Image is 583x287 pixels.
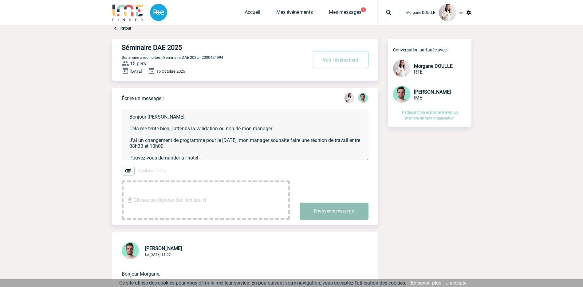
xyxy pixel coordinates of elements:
img: 121547-2.png [393,86,410,103]
img: IME-Finder [112,4,144,21]
img: 130205-0.jpg [345,93,354,103]
img: 130205-0.jpg [439,4,456,21]
p: Conversation partagée avec : [393,47,471,52]
span: 15 pers. [130,61,147,67]
button: 1 [361,7,366,12]
a: J'accepte [446,280,467,286]
span: Morgane DOULLE [414,63,453,69]
button: Envoyer le message [300,203,368,220]
button: Voir l'événement [313,51,368,68]
span: Glissez ou déposer des fichiers ici [133,185,206,216]
img: 130205-0.jpg [393,60,410,77]
img: file_download.svg [126,196,133,204]
a: Mes événements [276,9,313,18]
span: 15 Octobre 2025 [156,69,185,74]
span: Le [DATE] 11:02 [145,253,171,257]
span: IME [414,95,422,101]
a: Retour [120,26,131,30]
p: Écrire un message : [122,95,164,101]
img: 121547-2.png [122,242,139,259]
span: Séminaire avec nuitée - Séminaire DAE 2025 - 2000424994 [122,55,223,60]
h4: Séminaire DAE 2025 [122,44,289,51]
span: Ce site utilise des cookies pour vous offrir le meilleur service. En poursuivant votre navigation... [119,280,406,286]
span: [PERSON_NAME] [145,245,182,251]
div: Morgane DOULLE [345,93,354,104]
div: Benjamin ROLAND [358,93,368,104]
span: [PERSON_NAME] [414,89,451,95]
a: En savoir plus [411,280,441,286]
span: Morgane DOULLE [406,10,435,15]
span: [DATE] [130,69,142,74]
img: 121547-2.png [358,93,368,103]
span: Ajouter un fichier [138,168,167,173]
a: Mes messages [329,9,361,18]
span: RTE [414,69,423,75]
a: Accueil [245,9,260,18]
a: Partager mon événement avec un membre de mon organisation [402,110,458,120]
